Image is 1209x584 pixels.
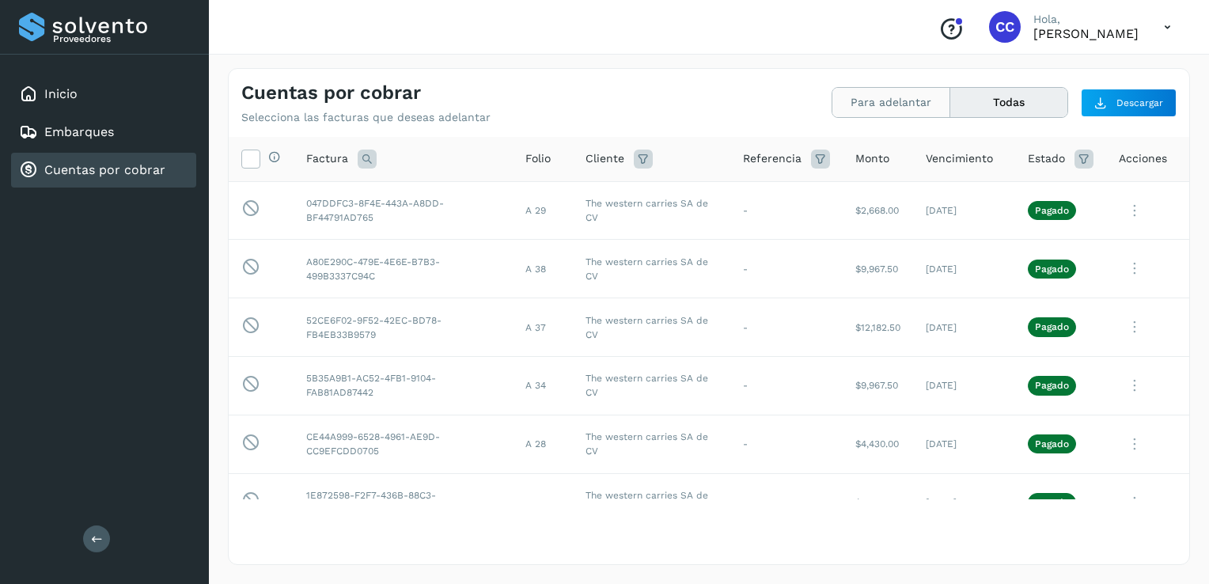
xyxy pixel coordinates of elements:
[1116,96,1163,110] span: Descargar
[44,124,114,139] a: Embarques
[513,298,573,357] td: A 37
[913,240,1015,298] td: [DATE]
[1035,264,1069,275] p: Pagado
[843,240,913,298] td: $9,967.50
[294,181,513,240] td: 047DDFC3-8F4E-443A-A8DD-BF44791AD765
[843,415,913,473] td: $4,430.00
[44,86,78,101] a: Inicio
[294,415,513,473] td: CE44A999-6528-4961-AE9D-CC9EFCDD0705
[730,240,843,298] td: -
[730,181,843,240] td: -
[1119,150,1167,167] span: Acciones
[573,181,730,240] td: The western carries SA de CV
[913,356,1015,415] td: [DATE]
[843,181,913,240] td: $2,668.00
[11,77,196,112] div: Inicio
[306,150,348,167] span: Factura
[294,298,513,357] td: 52CE6F02-9F52-42EC-BD78-FB4EB33B9579
[44,162,165,177] a: Cuentas por cobrar
[11,115,196,150] div: Embarques
[913,181,1015,240] td: [DATE]
[843,298,913,357] td: $12,182.50
[1033,26,1139,41] p: Carlos Cardiel Castro
[241,111,491,124] p: Selecciona las facturas que deseas adelantar
[730,356,843,415] td: -
[1035,438,1069,449] p: Pagado
[513,415,573,473] td: A 28
[743,150,802,167] span: Referencia
[241,82,421,104] h4: Cuentas por cobrar
[730,415,843,473] td: -
[573,473,730,532] td: The western carries SA de CV
[573,240,730,298] td: The western carries SA de CV
[950,88,1067,117] button: Todas
[913,473,1015,532] td: [DATE]
[1033,13,1139,26] p: Hola,
[730,473,843,532] td: -
[855,150,889,167] span: Monto
[913,415,1015,473] td: [DATE]
[513,181,573,240] td: A 29
[294,356,513,415] td: 5B35A9B1-AC52-4FB1-9104-FAB81AD87442
[843,356,913,415] td: $9,967.50
[11,153,196,188] div: Cuentas por cobrar
[513,473,573,532] td: A 27
[573,298,730,357] td: The western carries SA de CV
[586,150,624,167] span: Cliente
[926,150,993,167] span: Vencimiento
[294,473,513,532] td: 1E872598-F2F7-436B-88C3-812EAA2AB3AF
[730,298,843,357] td: -
[1081,89,1177,117] button: Descargar
[513,356,573,415] td: A 34
[1035,497,1069,508] p: Pagado
[1035,380,1069,391] p: Pagado
[525,150,551,167] span: Folio
[843,473,913,532] td: $4,430.00
[1035,321,1069,332] p: Pagado
[513,240,573,298] td: A 38
[1028,150,1065,167] span: Estado
[573,356,730,415] td: The western carries SA de CV
[294,240,513,298] td: A80E290C-479E-4E6E-B7B3-499B3337C94C
[53,33,190,44] p: Proveedores
[913,298,1015,357] td: [DATE]
[1035,205,1069,216] p: Pagado
[573,415,730,473] td: The western carries SA de CV
[832,88,950,117] button: Para adelantar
